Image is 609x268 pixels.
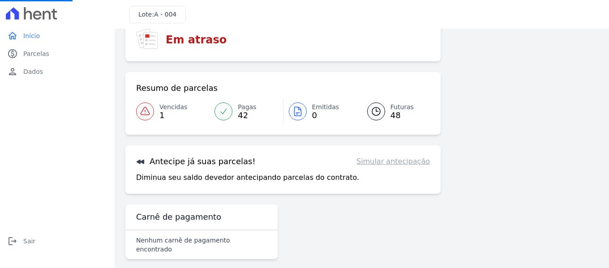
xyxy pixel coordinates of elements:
h3: Antecipe já suas parcelas! [136,156,256,167]
i: person [7,66,18,77]
span: Início [23,31,40,40]
a: personDados [4,63,111,81]
span: Pagas [238,102,256,112]
span: Dados [23,67,43,76]
span: Sair [23,237,35,246]
a: logoutSair [4,232,111,250]
span: 48 [390,112,414,119]
p: Nenhum carnê de pagamento encontrado [136,236,267,254]
a: Pagas 42 [209,99,283,124]
span: Emitidas [312,102,339,112]
span: 1 [159,112,187,119]
p: Diminua seu saldo devedor antecipando parcelas do contrato. [136,172,359,183]
i: home [7,30,18,41]
span: Futuras [390,102,414,112]
a: homeInício [4,27,111,45]
span: 42 [238,112,256,119]
h3: Lote: [138,10,176,19]
a: Simular antecipação [356,156,430,167]
span: Parcelas [23,49,49,58]
span: A - 004 [154,11,176,18]
h3: Em atraso [166,32,227,48]
span: Vencidas [159,102,187,112]
a: Emitidas 0 [283,99,356,124]
a: paidParcelas [4,45,111,63]
a: Vencidas 1 [136,99,209,124]
i: paid [7,48,18,59]
h3: Carnê de pagamento [136,212,221,222]
i: logout [7,236,18,247]
span: 0 [312,112,339,119]
a: Futuras 48 [356,99,430,124]
h3: Resumo de parcelas [136,83,218,94]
